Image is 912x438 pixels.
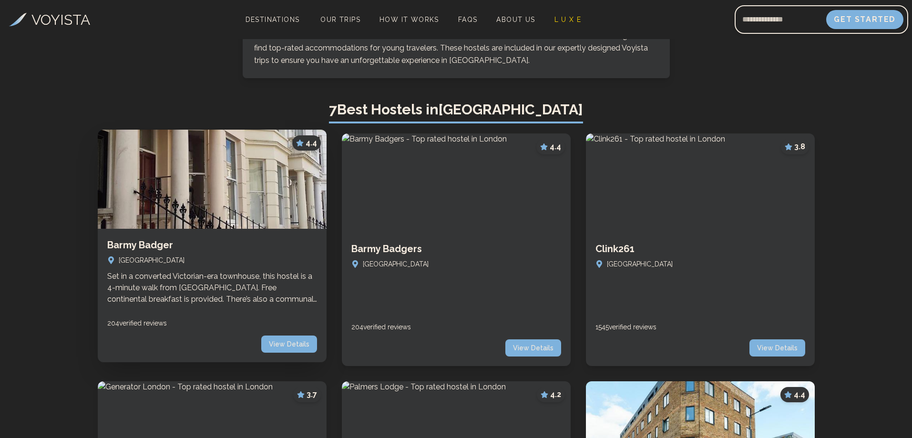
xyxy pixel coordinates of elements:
[9,13,27,26] img: Voyista Logo
[454,13,482,26] a: FAQs
[31,9,90,31] h3: VOYISTA
[749,339,805,357] span: View Details
[550,141,561,153] span: 4.4
[242,12,304,40] span: Destinations
[595,242,805,255] h3: Clink261
[607,259,673,269] span: [GEOGRAPHIC_DATA]
[107,318,317,328] div: 204 verified reviews
[254,30,658,67] p: At [GEOGRAPHIC_DATA], we curated these best hostels in [GEOGRAPHIC_DATA] because we scour the glo...
[307,389,317,400] span: 3.7
[86,125,338,234] img: Barmy Badger - Top rated hostel in London
[492,13,539,26] a: About Us
[379,16,439,23] span: How It Works
[458,16,478,23] span: FAQs
[351,322,561,332] div: 204 verified reviews
[261,336,317,353] span: View Details
[351,242,561,255] h3: Barmy Badgers
[595,322,805,332] div: 1545 verified reviews
[119,255,184,265] span: [GEOGRAPHIC_DATA]
[107,238,317,252] h3: Barmy Badger
[550,389,561,400] span: 4.2
[586,133,815,233] img: Clink261 - Top rated hostel in London
[363,259,429,269] span: [GEOGRAPHIC_DATA]
[320,16,360,23] span: Our Trips
[794,389,805,400] span: 4.4
[317,13,364,26] a: Our Trips
[376,13,443,26] a: How It Works
[306,137,317,149] span: 4.4
[551,13,585,26] a: L U X E
[107,271,317,305] p: Set in a converted Victorian-era townhouse, this hostel is a 4-minute walk from [GEOGRAPHIC_DATA]...
[329,101,583,123] span: 7 Best Hostels in [GEOGRAPHIC_DATA]
[98,133,327,366] a: Barmy Badger - Top rated hostel in London4.4Barmy Badger[GEOGRAPHIC_DATA]Set in a converted Victo...
[826,10,903,29] button: Get Started
[554,16,582,23] span: L U X E
[794,141,805,153] span: 3.8
[342,133,571,366] a: Barmy Badgers - Top rated hostel in London4.4Barmy Badgers[GEOGRAPHIC_DATA]204verified reviewsVie...
[9,9,90,31] a: VOYISTA
[496,16,535,23] span: About Us
[735,8,826,31] input: Email address
[342,133,571,233] img: Barmy Badgers - Top rated hostel in London
[586,133,815,366] a: Clink261 - Top rated hostel in London3.8Clink261[GEOGRAPHIC_DATA]1545verified reviewsView Details
[505,339,561,357] span: View Details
